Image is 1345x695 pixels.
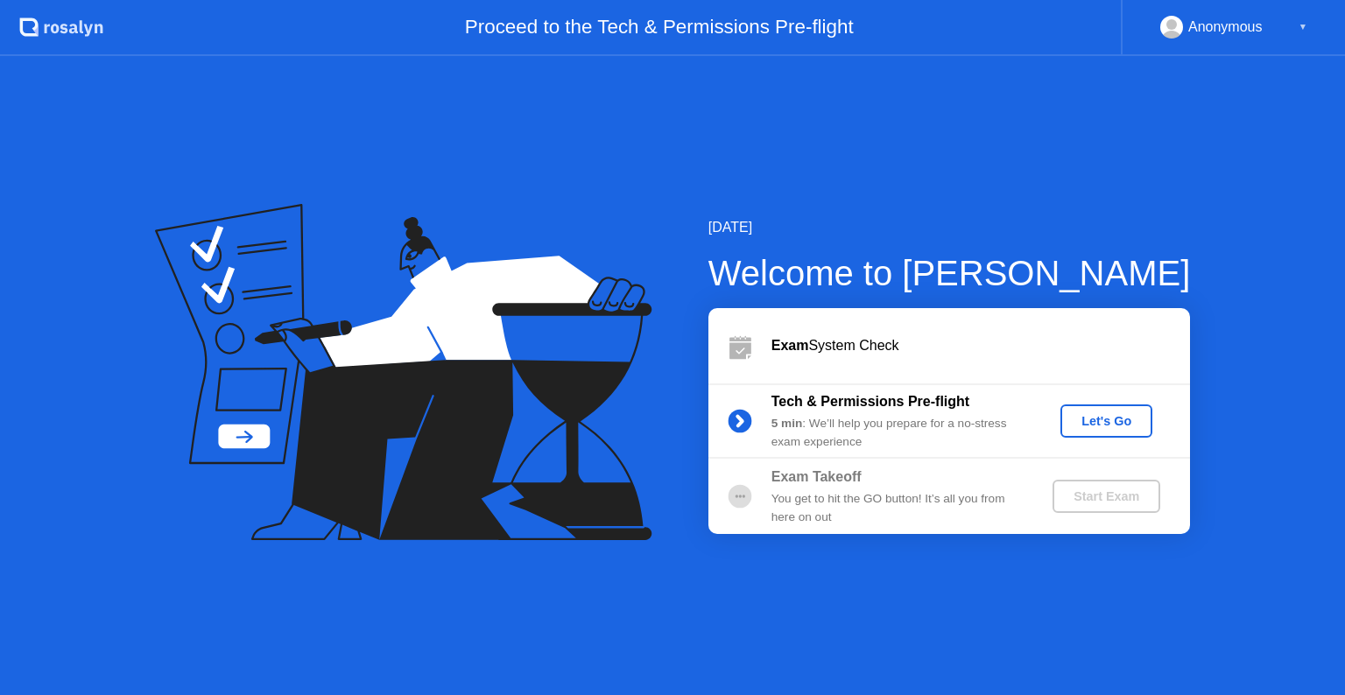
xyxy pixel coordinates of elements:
b: 5 min [771,417,803,430]
div: Let's Go [1067,414,1145,428]
div: Welcome to [PERSON_NAME] [708,247,1191,299]
b: Exam [771,338,809,353]
b: Tech & Permissions Pre-flight [771,394,969,409]
div: ▼ [1299,16,1307,39]
button: Let's Go [1060,404,1152,438]
div: System Check [771,335,1190,356]
div: You get to hit the GO button! It’s all you from here on out [771,490,1024,526]
div: [DATE] [708,217,1191,238]
button: Start Exam [1053,480,1160,513]
b: Exam Takeoff [771,469,862,484]
div: Anonymous [1188,16,1263,39]
div: : We’ll help you prepare for a no-stress exam experience [771,415,1024,451]
div: Start Exam [1060,489,1153,503]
